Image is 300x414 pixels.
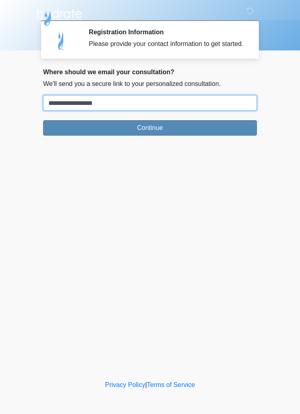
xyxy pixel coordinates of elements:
a: Privacy Policy [105,381,146,388]
h2: Where should we email your consultation? [43,68,257,76]
div: Please provide your contact information to get started. [89,39,245,49]
a: | [145,381,147,388]
button: Continue [43,120,257,136]
img: Hydrate IV Bar - Scottsdale Logo [35,6,83,26]
p: We'll send you a secure link to your personalized consultation. [43,79,257,89]
a: Terms of Service [147,381,195,388]
img: Agent Avatar [49,28,73,52]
